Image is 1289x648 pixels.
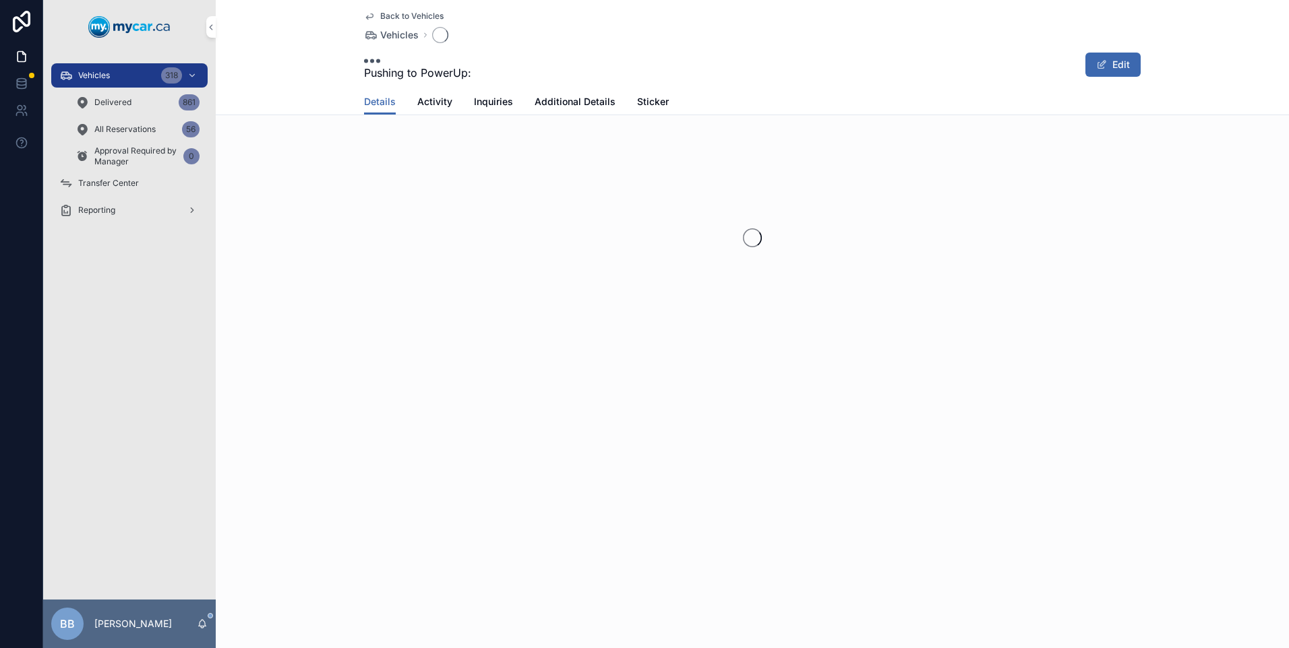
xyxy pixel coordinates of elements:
[637,95,669,108] span: Sticker
[535,95,616,108] span: Additional Details
[474,95,513,108] span: Inquiries
[67,117,208,141] a: All Reservations56
[94,124,156,135] span: All Reservations
[183,148,200,164] div: 0
[161,67,182,84] div: 318
[94,617,172,630] p: [PERSON_NAME]
[364,28,419,42] a: Vehicles
[364,65,471,81] span: Pushing to PowerUp:
[380,11,444,22] span: Back to Vehicles
[1085,53,1141,77] button: Edit
[535,90,616,117] a: Additional Details
[67,90,208,115] a: Delivered861
[51,63,208,88] a: Vehicles318
[43,54,216,240] div: scrollable content
[88,16,171,38] img: App logo
[51,198,208,222] a: Reporting
[417,90,452,117] a: Activity
[637,90,669,117] a: Sticker
[51,171,208,195] a: Transfer Center
[179,94,200,110] div: 861
[364,90,396,115] a: Details
[78,178,139,189] span: Transfer Center
[60,616,75,632] span: BB
[94,97,131,108] span: Delivered
[380,28,419,42] span: Vehicles
[67,144,208,168] a: Approval Required by Manager0
[474,90,513,117] a: Inquiries
[94,145,178,167] span: Approval Required by Manager
[182,121,200,137] div: 56
[364,11,444,22] a: Back to Vehicles
[364,95,396,108] span: Details
[78,70,110,81] span: Vehicles
[78,205,115,216] span: Reporting
[417,95,452,108] span: Activity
